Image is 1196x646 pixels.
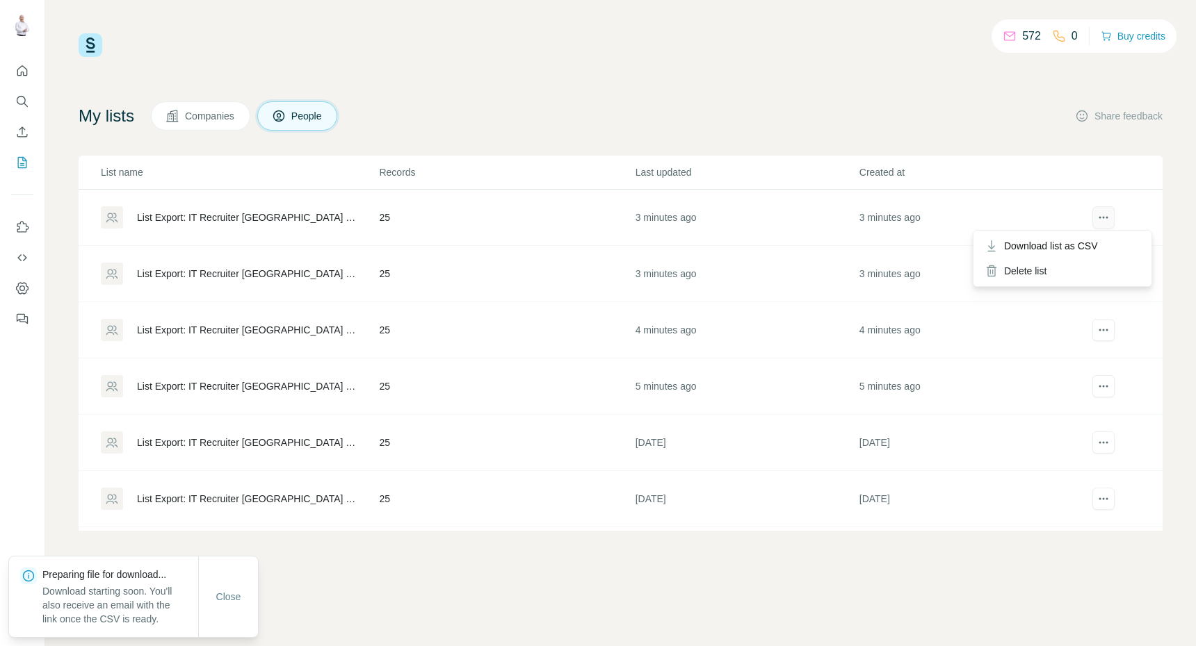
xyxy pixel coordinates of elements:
[11,276,33,301] button: Dashboard
[1092,375,1115,397] button: actions
[859,246,1083,302] td: 3 minutes ago
[11,89,33,114] button: Search
[42,568,198,581] p: Preparing file for download...
[216,590,241,604] span: Close
[1004,239,1098,253] span: Download list as CSV
[378,190,634,246] td: 25
[378,302,634,358] td: 25
[1022,28,1041,44] p: 572
[378,358,634,415] td: 25
[11,215,33,240] button: Use Surfe on LinkedIn
[291,109,323,123] span: People
[207,584,251,609] button: Close
[79,33,102,57] img: Surfe Logo
[635,190,859,246] td: 3 minutes ago
[1092,488,1115,510] button: actions
[1075,109,1163,123] button: Share feedback
[859,165,1082,179] p: Created at
[185,109,236,123] span: Companies
[137,379,355,393] div: List Export: IT Recruiter [GEOGRAPHIC_DATA] - [DATE] 07:07
[859,527,1083,583] td: [DATE]
[635,415,859,471] td: [DATE]
[976,258,1149,283] div: Delete list
[635,471,859,527] td: [DATE]
[11,119,33,144] button: Enrich CSV
[137,323,355,337] div: List Export: IT Recruiter [GEOGRAPHIC_DATA] - [DATE] 07:08
[1101,26,1165,46] button: Buy credits
[378,246,634,302] td: 25
[859,415,1083,471] td: [DATE]
[79,105,134,127] h4: My lists
[378,471,634,527] td: 25
[137,210,355,224] div: List Export: IT Recruiter [GEOGRAPHIC_DATA] - [DATE] 07:09
[1072,28,1078,44] p: 0
[1092,431,1115,454] button: actions
[378,527,634,583] td: 25
[635,246,859,302] td: 3 minutes ago
[11,306,33,331] button: Feedback
[137,436,355,449] div: List Export: IT Recruiter [GEOGRAPHIC_DATA] - [DATE] 07:10
[1092,206,1115,229] button: actions
[859,358,1083,415] td: 5 minutes ago
[859,471,1083,527] td: [DATE]
[11,58,33,83] button: Quick start
[859,302,1083,358] td: 4 minutes ago
[636,165,858,179] p: Last updated
[11,150,33,175] button: My lists
[101,165,378,179] p: List name
[635,302,859,358] td: 4 minutes ago
[11,14,33,36] img: Avatar
[859,190,1083,246] td: 3 minutes ago
[11,245,33,270] button: Use Surfe API
[378,415,634,471] td: 25
[635,358,859,415] td: 5 minutes ago
[379,165,633,179] p: Records
[137,267,355,281] div: List Export: IT Recruiter [GEOGRAPHIC_DATA] - [DATE] 07:08
[635,527,859,583] td: [DATE]
[42,584,198,626] p: Download starting soon. You'll also receive an email with the link once the CSV is ready.
[1092,319,1115,341] button: actions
